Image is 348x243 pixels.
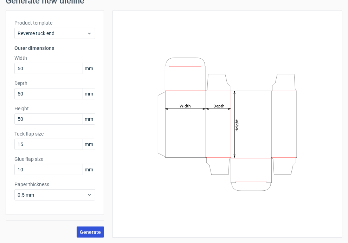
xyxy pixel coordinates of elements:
button: Generate [77,226,104,238]
h3: Outer dimensions [14,45,95,52]
span: mm [83,139,95,150]
span: mm [83,114,95,124]
span: Reverse tuck end [18,30,87,37]
tspan: Depth [213,103,225,108]
label: Tuck flap size [14,130,95,137]
label: Height [14,105,95,112]
span: mm [83,63,95,74]
span: mm [83,164,95,175]
label: Glue flap size [14,156,95,163]
tspan: Height [234,119,239,132]
span: Generate [80,230,101,235]
span: mm [83,88,95,99]
label: Width [14,54,95,61]
label: Paper thickness [14,181,95,188]
label: Product template [14,19,95,26]
label: Depth [14,80,95,87]
span: 0.5 mm [18,191,87,198]
tspan: Width [180,103,191,108]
